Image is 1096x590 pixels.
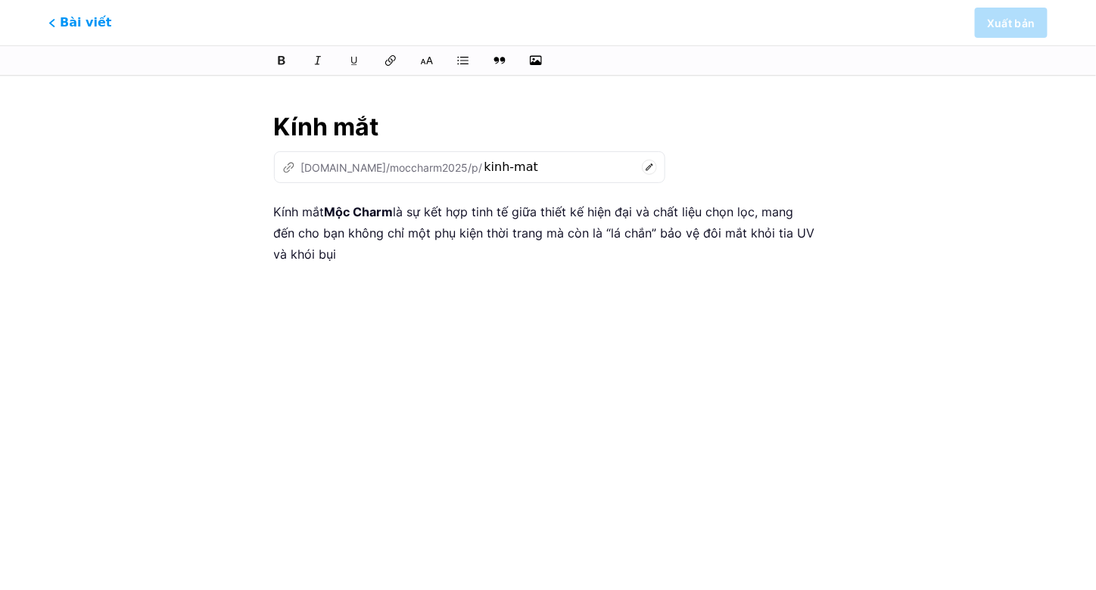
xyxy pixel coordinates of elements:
[274,201,823,265] p: Kính mắt là sự kết hợp tinh tế giữa thiết kế hiện đại và chất liệu chọn lọc, mang đến cho bạn khô...
[274,109,823,145] input: Tiêu đề
[60,15,111,29] font: Bài viết
[48,14,111,32] span: Bài viết
[301,161,483,174] font: [DOMAIN_NAME]/moccharm2025/p/
[975,8,1048,38] button: Xuất bản
[325,204,394,219] strong: Mộc Charm
[987,17,1035,29] font: Xuất bản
